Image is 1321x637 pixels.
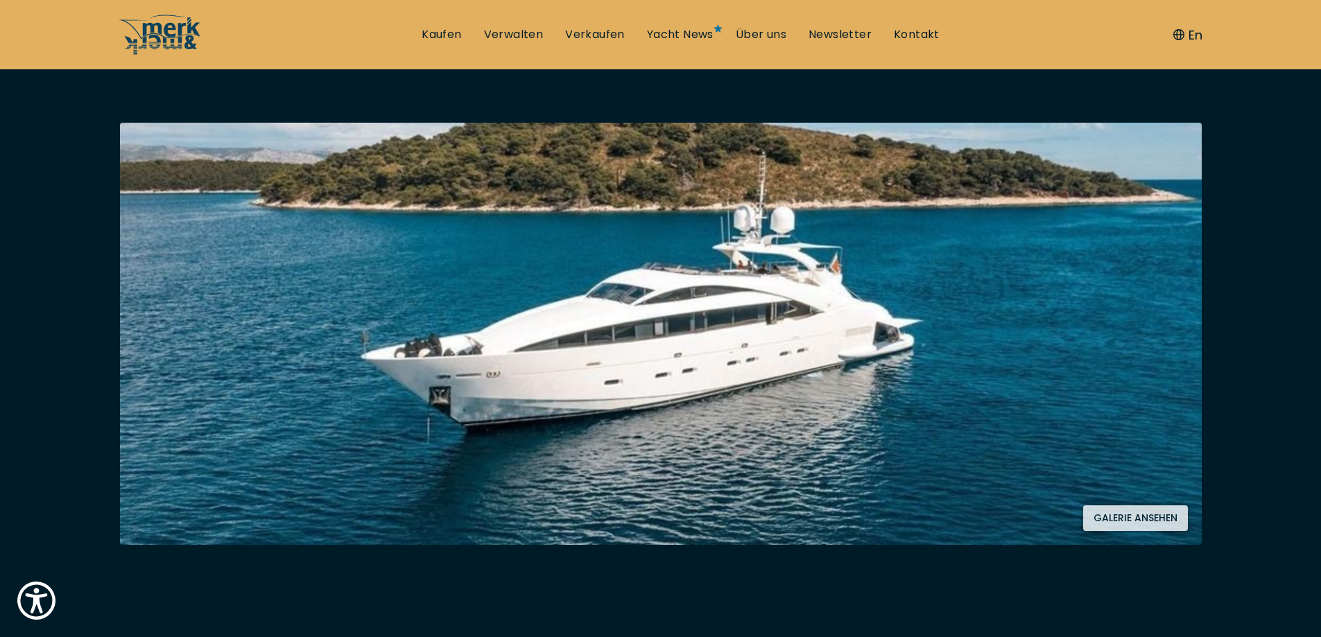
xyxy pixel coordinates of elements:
a: Verwalten [484,27,544,42]
a: Kontakt [894,27,940,42]
a: Über uns [736,27,786,42]
a: Newsletter [809,27,872,42]
a: Yacht News [647,27,714,42]
button: En [1173,26,1202,44]
a: Verkaufen [565,27,625,42]
button: Show Accessibility Preferences [14,578,59,623]
a: Kaufen [422,27,461,42]
img: Merk&Merk [120,123,1202,545]
button: Galerie ansehen [1083,505,1188,531]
